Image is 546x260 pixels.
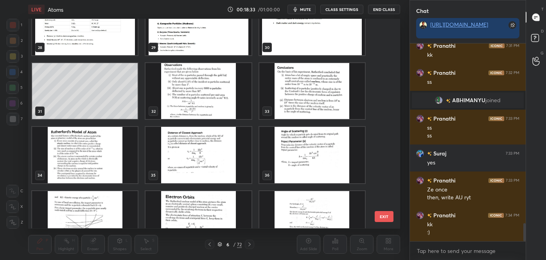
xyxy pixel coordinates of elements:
div: 7:33 PM [506,178,519,183]
img: no-rating-badge.077c3623.svg [427,44,432,48]
span: mute [300,7,311,12]
img: 1759758316B2RIN2.pdf [32,191,138,247]
div: 1 [7,19,22,31]
div: grid [28,19,386,228]
img: 1759758316B2RIN2.pdf [259,63,365,119]
img: c3c9a3304d4d47e1943f65945345ca2a.jpg [419,21,427,29]
div: ss [427,132,519,140]
button: EXIT [375,211,393,222]
div: 4 [6,66,23,78]
button: mute [287,5,316,14]
p: D [541,28,544,34]
h6: Pranathi [432,114,456,123]
div: C [6,185,23,197]
div: 5 [6,81,23,94]
div: 3 [7,50,23,63]
img: no-rating-badge.077c3623.svg [427,71,432,75]
div: 7:32 PM [506,70,519,75]
a: [URL][DOMAIN_NAME] [430,21,488,28]
div: 6 [6,97,23,110]
div: LIVE [28,5,45,14]
button: End Class [368,5,400,14]
img: 1759758316B2RIN2.pdf [32,127,138,183]
img: no-rating-badge.077c3623.svg [427,179,432,183]
div: ss [427,124,519,132]
div: / [233,242,235,247]
div: then, write AU ryt [427,194,519,202]
span: joined [485,97,501,103]
img: no-rating-badge.077c3623.svg [427,152,432,156]
div: 7:34 PM [505,213,519,218]
h6: Pranathi [432,42,456,50]
h6: Suraj [432,149,446,157]
p: Chat [410,0,435,21]
img: no-rating-badge.077c3623.svg [427,117,432,121]
p: G [541,50,544,56]
button: CLASS SETTINGS [320,5,363,14]
img: 1759758316B2RIN2.pdf [145,127,251,183]
img: no-rating-badge.077c3623.svg [446,99,451,103]
div: ss [427,78,519,86]
img: iconic-dark.1390631f.png [488,213,504,218]
span: ABHIMANYU [452,97,485,103]
h6: Pranathi [432,211,456,219]
h6: Pranathi [432,69,456,77]
img: 1759758316B2RIN2.pdf [145,63,251,119]
div: 72 [237,241,242,248]
img: iconic-dark.1390631f.png [489,116,504,121]
img: 1759758316B2RIN2.pdf [259,191,365,247]
h4: Atoms [48,6,63,13]
img: iconic-dark.1390631f.png [489,178,504,183]
div: kk [427,221,519,229]
img: iconic-dark.1390631f.png [489,43,505,48]
div: 7 [7,113,23,125]
img: 7dcfb828efde48bc9a502dd9d36455b8.jpg [416,115,424,123]
div: 7:31 PM [506,43,519,48]
div: kk [427,51,519,59]
img: 3a1d460d91d6479486914c0730cbdcf7.jpg [435,96,443,104]
p: T [541,6,544,12]
div: yes [427,159,519,167]
img: 7dcfb828efde48bc9a502dd9d36455b8.jpg [416,69,424,77]
div: Z [7,216,23,229]
img: no-rating-badge.077c3623.svg [427,213,432,218]
div: 7:33 PM [506,151,519,156]
div: 6 [224,242,232,247]
img: 1759758316B2RIN2.pdf [145,191,251,247]
div: X [6,200,23,213]
img: 48d19d24f8214c8f85461ad0a993ac84.jpg [416,150,424,157]
img: 7dcfb828efde48bc9a502dd9d36455b8.jpg [416,211,424,219]
img: 7dcfb828efde48bc9a502dd9d36455b8.jpg [416,42,424,50]
div: :) [427,229,519,237]
div: 7:33 PM [506,116,519,121]
img: 7dcfb828efde48bc9a502dd9d36455b8.jpg [416,177,424,184]
img: iconic-dark.1390631f.png [489,70,504,75]
div: 2 [7,34,23,47]
div: Ze once [427,186,519,194]
h6: Pranathi [432,176,456,184]
img: 1759758316B2RIN2.pdf [259,127,365,183]
div: grid [410,43,526,241]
